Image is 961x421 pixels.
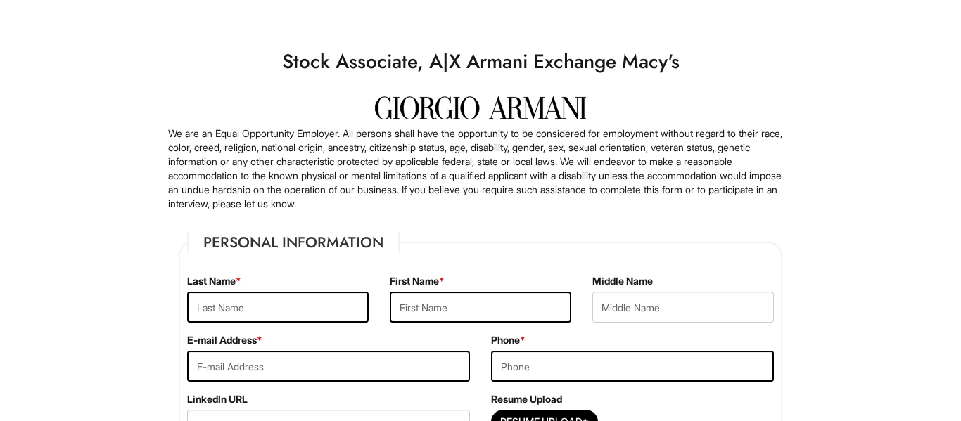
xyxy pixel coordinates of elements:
p: We are an Equal Opportunity Employer. All persons shall have the opportunity to be considered for... [168,127,793,211]
input: First Name [390,292,571,323]
label: Last Name [187,274,241,288]
legend: Personal Information [187,232,400,253]
label: LinkedIn URL [187,392,248,406]
input: E-mail Address [187,351,470,382]
label: Phone [491,333,526,347]
label: E-mail Address [187,333,262,347]
input: Middle Name [592,292,774,323]
input: Last Name [187,292,369,323]
label: Middle Name [592,274,653,288]
label: Resume Upload [491,392,562,406]
input: Phone [491,351,774,382]
h1: Stock Associate, A|X Armani Exchange Macy's [161,42,800,82]
img: Giorgio Armani [375,96,586,119]
label: First Name [390,274,445,288]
